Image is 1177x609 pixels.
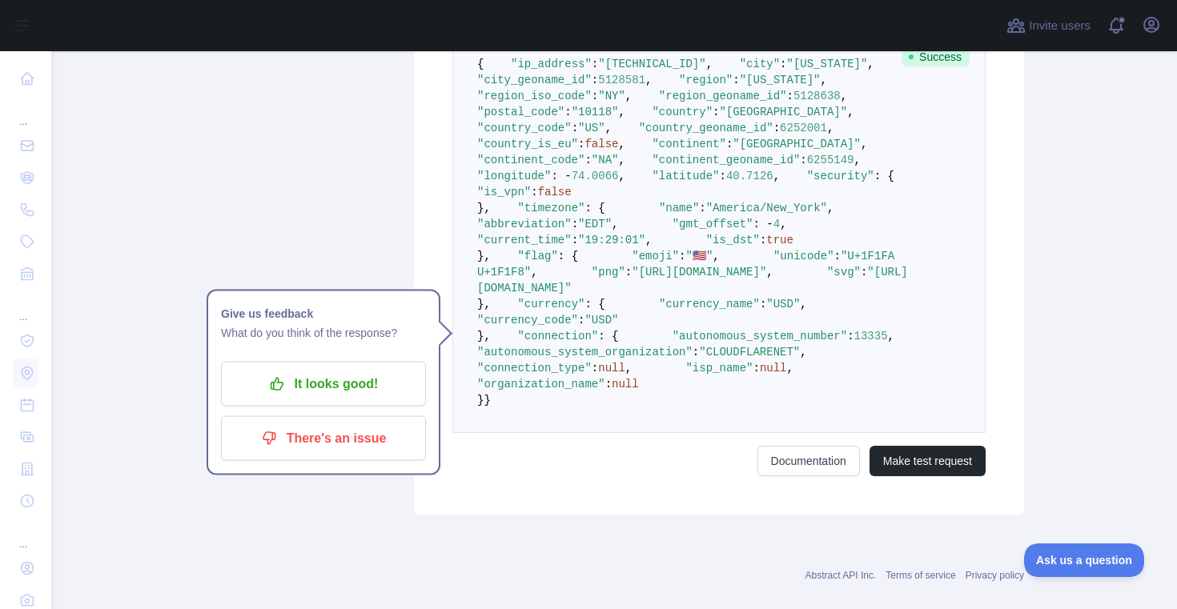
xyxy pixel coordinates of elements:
[800,298,806,311] span: ,
[787,362,793,375] span: ,
[1029,17,1091,35] span: Invite users
[477,234,572,246] span: "current_time"
[13,96,38,128] div: ...
[477,362,592,375] span: "connection_type"
[886,570,955,581] a: Terms of service
[733,74,739,86] span: :
[618,170,625,182] span: ,
[713,250,719,262] span: ,
[780,218,786,230] span: ,
[760,298,766,311] span: :
[645,74,652,86] span: ,
[13,519,38,551] div: ...
[679,74,733,86] span: "region"
[612,218,618,230] span: ,
[578,218,612,230] span: "EDT"
[584,202,605,214] span: : {
[659,202,699,214] span: "name"
[760,234,766,246] span: :
[834,250,841,262] span: :
[726,170,773,182] span: 40.7126
[625,90,632,102] span: ,
[807,170,874,182] span: "security"
[652,106,713,118] span: "country"
[477,314,578,327] span: "currency_code"
[902,47,970,66] span: Success
[805,570,877,581] a: Abstract API Inc.
[861,138,867,150] span: ,
[773,218,780,230] span: 4
[773,170,780,182] span: ,
[625,266,632,278] span: :
[659,90,787,102] span: "region_geoname_id"
[766,266,773,278] span: ,
[652,170,719,182] span: "latitude"
[639,122,773,134] span: "country_geoname_id"
[618,106,625,118] span: ,
[477,90,592,102] span: "region_iso_code"
[659,298,760,311] span: "currency_name"
[719,170,725,182] span: :
[584,154,591,166] span: :
[706,58,713,70] span: ,
[699,202,705,214] span: :
[673,218,753,230] span: "gmt_offset"
[517,250,557,262] span: "flag"
[773,122,780,134] span: :
[592,58,598,70] span: :
[221,323,426,343] p: What do you think of the response?
[584,138,618,150] span: false
[753,218,773,230] span: : -
[753,362,759,375] span: :
[531,266,537,278] span: ,
[766,298,800,311] span: "USD"
[531,186,537,198] span: :
[854,154,861,166] span: ,
[584,314,618,327] span: "USD"
[827,266,861,278] span: "svg"
[1003,13,1094,38] button: Invite users
[484,394,490,407] span: }
[673,330,847,343] span: "autonomous_system_number"
[645,234,652,246] span: ,
[598,362,625,375] span: null
[679,250,685,262] span: :
[757,446,860,476] a: Documentation
[551,170,571,182] span: : -
[861,266,867,278] span: :
[477,154,584,166] span: "continent_code"
[847,106,854,118] span: ,
[625,362,632,375] span: ,
[477,186,531,198] span: "is_vpn"
[686,250,713,262] span: "🇺🇸"
[572,106,619,118] span: "10118"
[780,58,786,70] span: :
[598,90,625,102] span: "NY"
[572,234,578,246] span: :
[870,446,986,476] button: Make test request
[605,378,612,391] span: :
[477,378,605,391] span: "organization_name"
[517,202,584,214] span: "timezone"
[477,58,484,70] span: {
[477,202,491,214] span: },
[780,122,827,134] span: 6252001
[578,138,584,150] span: :
[592,90,598,102] span: :
[854,330,888,343] span: 13335
[578,314,584,327] span: :
[511,58,592,70] span: "ip_address"
[652,138,725,150] span: "continent"
[766,234,793,246] span: true
[800,154,806,166] span: :
[572,170,619,182] span: 74.0066
[584,298,605,311] span: : {
[221,304,426,323] h1: Give us feedback
[841,90,847,102] span: ,
[706,234,760,246] span: "is_dst"
[888,330,894,343] span: ,
[13,291,38,323] div: ...
[821,74,827,86] span: ,
[477,394,484,407] span: }
[966,570,1024,581] a: Privacy policy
